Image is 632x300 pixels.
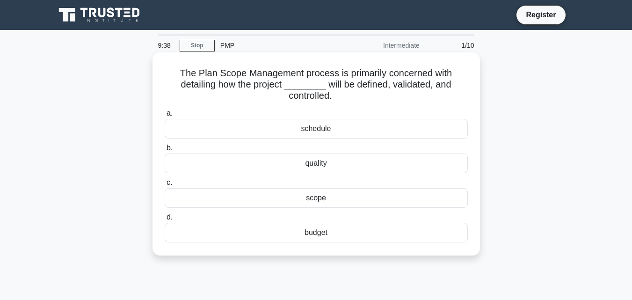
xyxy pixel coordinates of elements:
[167,144,173,152] span: b.
[167,109,173,117] span: a.
[520,9,561,21] a: Register
[215,36,343,55] div: PMP
[343,36,425,55] div: Intermediate
[165,154,468,173] div: quality
[167,178,172,186] span: c.
[153,36,180,55] div: 9:38
[165,188,468,208] div: scope
[164,67,469,102] h5: The Plan Scope Management process is primarily concerned with detailing how the project ________ ...
[180,40,215,51] a: Stop
[165,119,468,139] div: schedule
[425,36,480,55] div: 1/10
[165,223,468,242] div: budget
[167,213,173,221] span: d.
